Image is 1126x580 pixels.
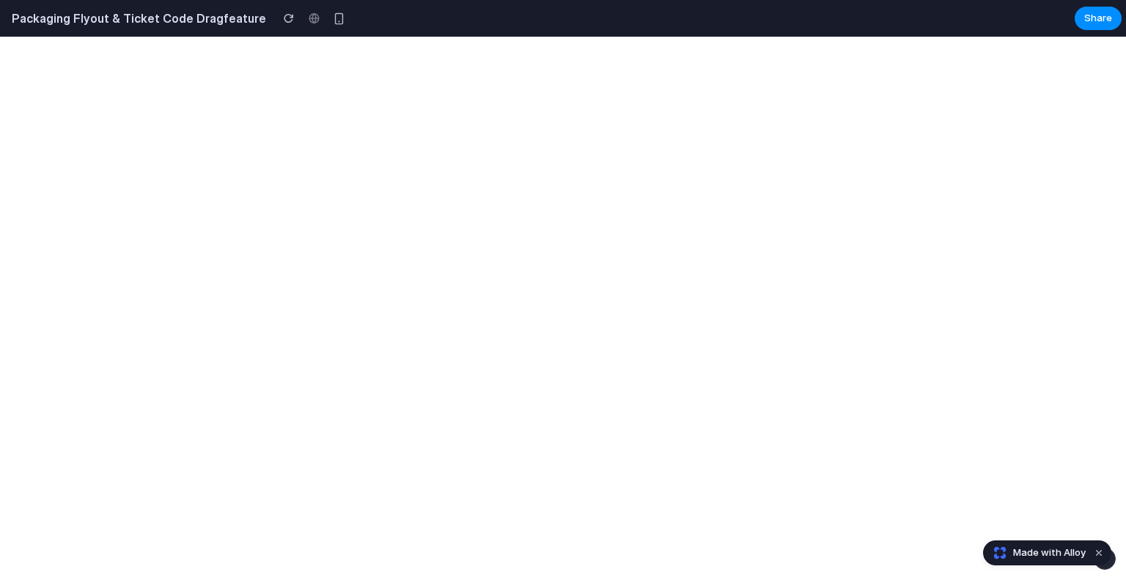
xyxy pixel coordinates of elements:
[1013,546,1086,560] span: Made with Alloy
[1090,544,1108,562] button: Dismiss watermark
[1075,7,1122,30] button: Share
[6,10,266,27] h2: Packaging Flyout & Ticket Code Dragfeature
[984,546,1087,560] a: Made with Alloy
[1084,11,1112,26] span: Share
